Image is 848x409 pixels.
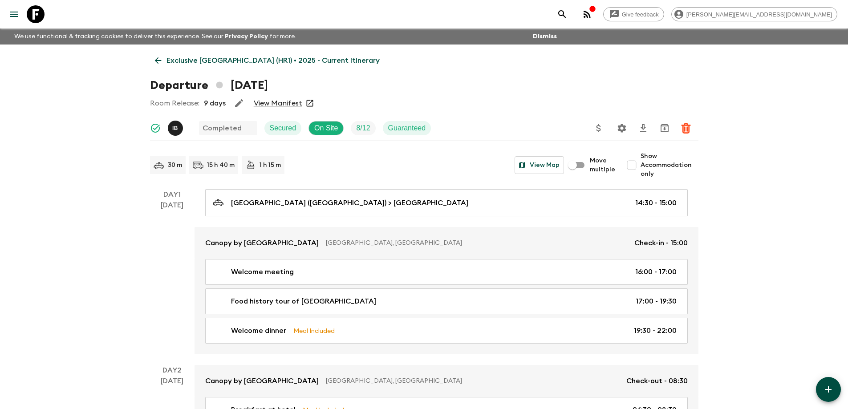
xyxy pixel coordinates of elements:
[150,365,195,376] p: Day 2
[356,123,370,134] p: 8 / 12
[205,318,688,344] a: Welcome dinnerMeal Included19:30 - 22:00
[270,123,296,134] p: Secured
[150,77,268,94] h1: Departure [DATE]
[264,121,302,135] div: Secured
[204,98,226,109] p: 9 days
[634,238,688,248] p: Check-in - 15:00
[326,377,619,385] p: [GEOGRAPHIC_DATA], [GEOGRAPHIC_DATA]
[617,11,664,18] span: Give feedback
[531,30,559,43] button: Dismiss
[231,296,376,307] p: Food history tour of [GEOGRAPHIC_DATA]
[634,119,652,137] button: Download CSV
[314,123,338,134] p: On Site
[195,365,698,397] a: Canopy by [GEOGRAPHIC_DATA][GEOGRAPHIC_DATA], [GEOGRAPHIC_DATA]Check-out - 08:30
[677,119,695,137] button: Delete
[603,7,664,21] a: Give feedback
[388,123,426,134] p: Guaranteed
[150,98,199,109] p: Room Release:
[308,121,344,135] div: On Site
[634,325,677,336] p: 19:30 - 22:00
[293,326,335,336] p: Meal Included
[168,123,185,130] span: Ivica Burić
[613,119,631,137] button: Settings
[150,52,385,69] a: Exclusive [GEOGRAPHIC_DATA] (HR1) • 2025 - Current Itinerary
[626,376,688,386] p: Check-out - 08:30
[231,198,468,208] p: [GEOGRAPHIC_DATA] ([GEOGRAPHIC_DATA]) > [GEOGRAPHIC_DATA]
[590,119,608,137] button: Update Price, Early Bird Discount and Costs
[553,5,571,23] button: search adventures
[231,267,294,277] p: Welcome meeting
[260,161,281,170] p: 1 h 15 m
[161,200,183,354] div: [DATE]
[351,121,375,135] div: Trip Fill
[205,238,319,248] p: Canopy by [GEOGRAPHIC_DATA]
[205,189,688,216] a: [GEOGRAPHIC_DATA] ([GEOGRAPHIC_DATA]) > [GEOGRAPHIC_DATA]14:30 - 15:00
[231,325,286,336] p: Welcome dinner
[656,119,674,137] button: Archive (Completed, Cancelled or Unsynced Departures only)
[641,152,698,178] span: Show Accommodation only
[326,239,627,247] p: [GEOGRAPHIC_DATA], [GEOGRAPHIC_DATA]
[203,123,242,134] p: Completed
[254,99,302,108] a: View Manifest
[682,11,837,18] span: [PERSON_NAME][EMAIL_ADDRESS][DOMAIN_NAME]
[635,267,677,277] p: 16:00 - 17:00
[150,123,161,134] svg: Synced Successfully
[515,156,564,174] button: View Map
[168,161,182,170] p: 30 m
[207,161,235,170] p: 15 h 40 m
[166,55,380,66] p: Exclusive [GEOGRAPHIC_DATA] (HR1) • 2025 - Current Itinerary
[205,288,688,314] a: Food history tour of [GEOGRAPHIC_DATA]17:00 - 19:30
[671,7,837,21] div: [PERSON_NAME][EMAIL_ADDRESS][DOMAIN_NAME]
[11,28,300,45] p: We use functional & tracking cookies to deliver this experience. See our for more.
[635,198,677,208] p: 14:30 - 15:00
[590,156,616,174] span: Move multiple
[205,376,319,386] p: Canopy by [GEOGRAPHIC_DATA]
[636,296,677,307] p: 17:00 - 19:30
[225,33,268,40] a: Privacy Policy
[205,259,688,285] a: Welcome meeting16:00 - 17:00
[5,5,23,23] button: menu
[150,189,195,200] p: Day 1
[195,227,698,259] a: Canopy by [GEOGRAPHIC_DATA][GEOGRAPHIC_DATA], [GEOGRAPHIC_DATA]Check-in - 15:00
